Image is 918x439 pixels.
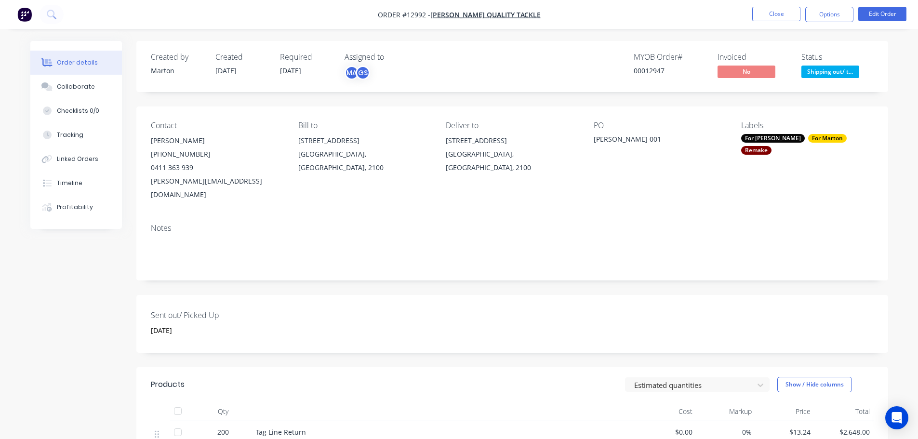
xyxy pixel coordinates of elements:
[594,121,726,130] div: PO
[298,134,430,147] div: [STREET_ADDRESS]
[718,66,775,78] span: No
[446,147,578,174] div: [GEOGRAPHIC_DATA], [GEOGRAPHIC_DATA], 2100
[345,53,441,62] div: Assigned to
[378,10,430,19] span: Order #12992 -
[151,161,283,174] div: 0411 363 939
[256,427,306,437] span: Tag Line Return
[634,66,706,76] div: 00012947
[30,123,122,147] button: Tracking
[345,66,370,80] button: MAGS
[741,121,873,130] div: Labels
[446,134,578,174] div: [STREET_ADDRESS][GEOGRAPHIC_DATA], [GEOGRAPHIC_DATA], 2100
[57,131,83,139] div: Tracking
[446,134,578,147] div: [STREET_ADDRESS]
[144,323,264,338] input: Enter date
[759,427,811,437] span: $13.24
[808,134,847,143] div: For Marton
[298,134,430,174] div: [STREET_ADDRESS][GEOGRAPHIC_DATA], [GEOGRAPHIC_DATA], 2100
[57,155,98,163] div: Linked Orders
[151,134,283,147] div: [PERSON_NAME]
[801,53,874,62] div: Status
[194,402,252,421] div: Qty
[805,7,853,22] button: Options
[858,7,906,21] button: Edit Order
[151,121,283,130] div: Contact
[30,51,122,75] button: Order details
[298,121,430,130] div: Bill to
[718,53,790,62] div: Invoiced
[57,179,82,187] div: Timeline
[151,224,874,233] div: Notes
[217,427,229,437] span: 200
[700,427,752,437] span: 0%
[741,146,772,155] div: Remake
[30,147,122,171] button: Linked Orders
[641,427,693,437] span: $0.00
[151,66,204,76] div: Marton
[345,66,359,80] div: MA
[298,147,430,174] div: [GEOGRAPHIC_DATA], [GEOGRAPHIC_DATA], 2100
[885,406,908,429] div: Open Intercom Messenger
[638,402,697,421] div: Cost
[752,7,800,21] button: Close
[215,53,268,62] div: Created
[280,66,301,75] span: [DATE]
[57,82,95,91] div: Collaborate
[356,66,370,80] div: GS
[801,66,859,78] span: Shipping out/ t...
[777,377,852,392] button: Show / Hide columns
[57,58,98,67] div: Order details
[446,121,578,130] div: Deliver to
[741,134,805,143] div: For [PERSON_NAME]
[696,402,756,421] div: Markup
[17,7,32,22] img: Factory
[30,99,122,123] button: Checklists 0/0
[801,66,859,80] button: Shipping out/ t...
[30,195,122,219] button: Profitability
[151,147,283,161] div: [PHONE_NUMBER]
[30,75,122,99] button: Collaborate
[30,171,122,195] button: Timeline
[818,427,870,437] span: $2,648.00
[151,134,283,201] div: [PERSON_NAME][PHONE_NUMBER]0411 363 939[PERSON_NAME][EMAIL_ADDRESS][DOMAIN_NAME]
[151,309,271,321] label: Sent out/ Picked Up
[634,53,706,62] div: MYOB Order #
[57,203,93,212] div: Profitability
[814,402,874,421] div: Total
[756,402,815,421] div: Price
[430,10,541,19] a: [PERSON_NAME] Quality Tackle
[151,174,283,201] div: [PERSON_NAME][EMAIL_ADDRESS][DOMAIN_NAME]
[280,53,333,62] div: Required
[594,134,714,147] div: [PERSON_NAME] 001
[215,66,237,75] span: [DATE]
[57,106,99,115] div: Checklists 0/0
[151,53,204,62] div: Created by
[151,379,185,390] div: Products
